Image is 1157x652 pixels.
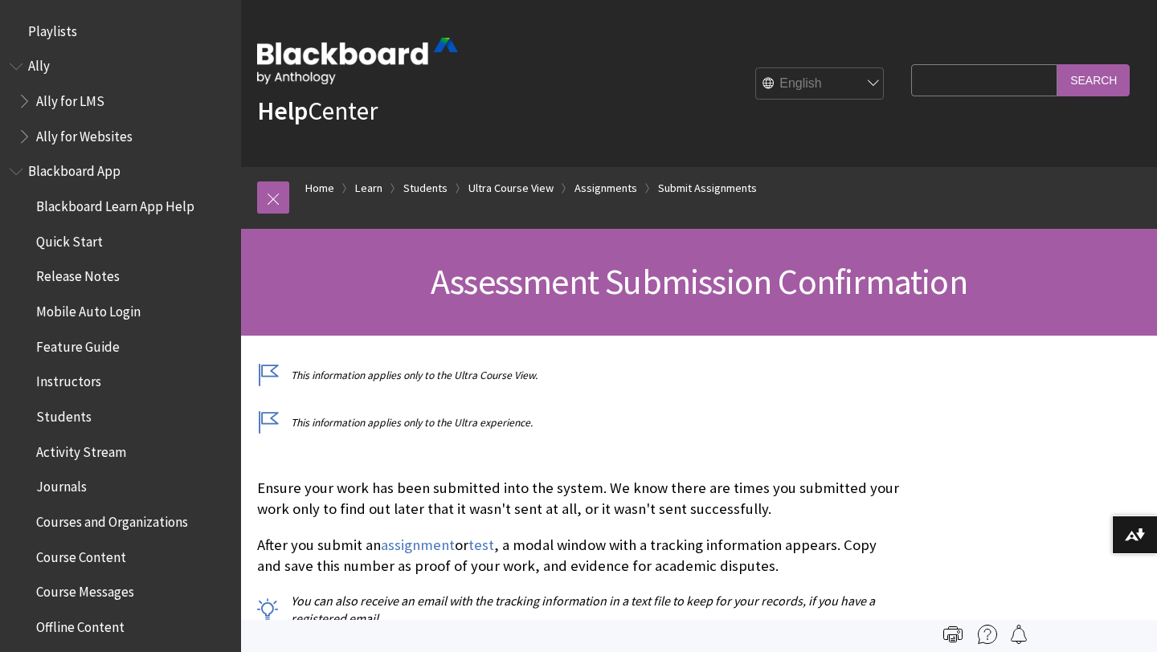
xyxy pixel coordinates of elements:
img: Blackboard by Anthology [257,38,458,84]
p: After you submit an or , a modal window with a tracking information appears. Copy and save this n... [257,535,903,577]
span: Activity Stream [36,438,126,460]
span: Offline Content [36,613,125,635]
span: Feature Guide [36,333,120,355]
a: Ultra Course View [468,178,554,198]
span: Blackboard App [28,158,121,180]
span: Playlists [28,18,77,39]
span: Ally for LMS [36,88,104,109]
nav: Book outline for Anthology Ally Help [10,53,231,150]
a: Students [403,178,448,198]
p: Ensure your work has been submitted into the system. We know there are times you submitted your w... [257,478,903,520]
p: You can also receive an email with the tracking information in a text file to keep for your recor... [257,592,903,628]
a: Learn [355,178,382,198]
img: Follow this page [1009,625,1028,644]
a: Submit Assignments [658,178,757,198]
p: This information applies only to the Ultra experience. [257,415,903,430]
img: Print [943,625,963,644]
strong: Help [257,95,308,127]
span: Mobile Auto Login [36,298,141,320]
p: This information applies only to the Ultra Course View. [257,368,903,383]
nav: Book outline for Playlists [10,18,231,45]
a: test [468,536,494,555]
span: Courses and Organizations [36,508,188,530]
img: More help [978,625,997,644]
a: Home [305,178,334,198]
a: Assignments [574,178,637,198]
span: Students [36,403,92,425]
span: Ally for Websites [36,123,133,145]
a: assignment [381,536,455,555]
span: Course Content [36,544,126,565]
input: Search [1057,64,1130,96]
span: Journals [36,474,87,495]
span: Quick Start [36,228,103,250]
span: Instructors [36,369,101,390]
span: Ally [28,53,50,75]
span: Course Messages [36,579,134,601]
span: Blackboard Learn App Help [36,193,194,214]
select: Site Language Selector [756,68,885,100]
span: Assessment Submission Confirmation [431,259,967,304]
a: HelpCenter [257,95,378,127]
span: Release Notes [36,263,120,285]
